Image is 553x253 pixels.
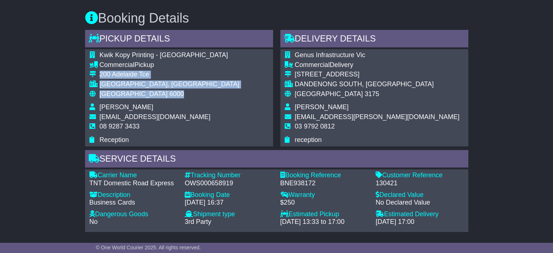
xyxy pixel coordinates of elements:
[280,179,369,187] div: BNE938172
[185,191,273,199] div: Booking Date
[295,51,365,59] span: Genus Infrastructure Vic
[376,171,464,179] div: Customer Reference
[89,191,178,199] div: Description
[280,199,369,207] div: $250
[96,245,201,250] span: © One World Courier 2025. All rights reserved.
[89,199,178,207] div: Business Cards
[89,210,178,218] div: Dangerous Goods
[365,90,379,98] span: 3175
[295,61,330,68] span: Commercial
[100,103,153,111] span: [PERSON_NAME]
[89,218,98,225] span: No
[100,51,228,59] span: Kwik Kopy Printing - [GEOGRAPHIC_DATA]
[280,218,369,226] div: [DATE] 13:33 to 17:00
[89,179,178,187] div: TNT Domestic Road Express
[185,210,273,218] div: Shipment type
[295,103,349,111] span: [PERSON_NAME]
[295,71,460,79] div: [STREET_ADDRESS]
[100,80,240,88] div: [GEOGRAPHIC_DATA], [GEOGRAPHIC_DATA]
[295,90,363,98] span: [GEOGRAPHIC_DATA]
[376,199,464,207] div: No Declared Value
[185,199,273,207] div: [DATE] 16:37
[100,61,135,68] span: Commercial
[280,191,369,199] div: Warranty
[376,179,464,187] div: 130421
[185,171,273,179] div: Tracking Number
[185,179,273,187] div: OWS000658919
[280,210,369,218] div: Estimated Pickup
[169,90,184,98] span: 6000
[295,80,460,88] div: DANDENONG SOUTH, [GEOGRAPHIC_DATA]
[100,61,240,69] div: Pickup
[295,136,322,143] span: reception
[100,90,168,98] span: [GEOGRAPHIC_DATA]
[185,218,211,225] span: 3rd Party
[280,171,369,179] div: Booking Reference
[100,71,240,79] div: 200 Adelaide Tce
[85,30,273,50] div: Pickup Details
[100,113,211,120] span: [EMAIL_ADDRESS][DOMAIN_NAME]
[89,171,178,179] div: Carrier Name
[376,210,464,218] div: Estimated Delivery
[376,218,464,226] div: [DATE] 17:00
[295,61,460,69] div: Delivery
[280,30,468,50] div: Delivery Details
[376,191,464,199] div: Declared Value
[295,113,460,120] span: [EMAIL_ADDRESS][PERSON_NAME][DOMAIN_NAME]
[100,136,129,143] span: Reception
[295,123,335,130] span: 03 9792 0812
[85,11,468,25] h3: Booking Details
[85,150,468,170] div: Service Details
[100,123,140,130] span: 08 9287 3433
